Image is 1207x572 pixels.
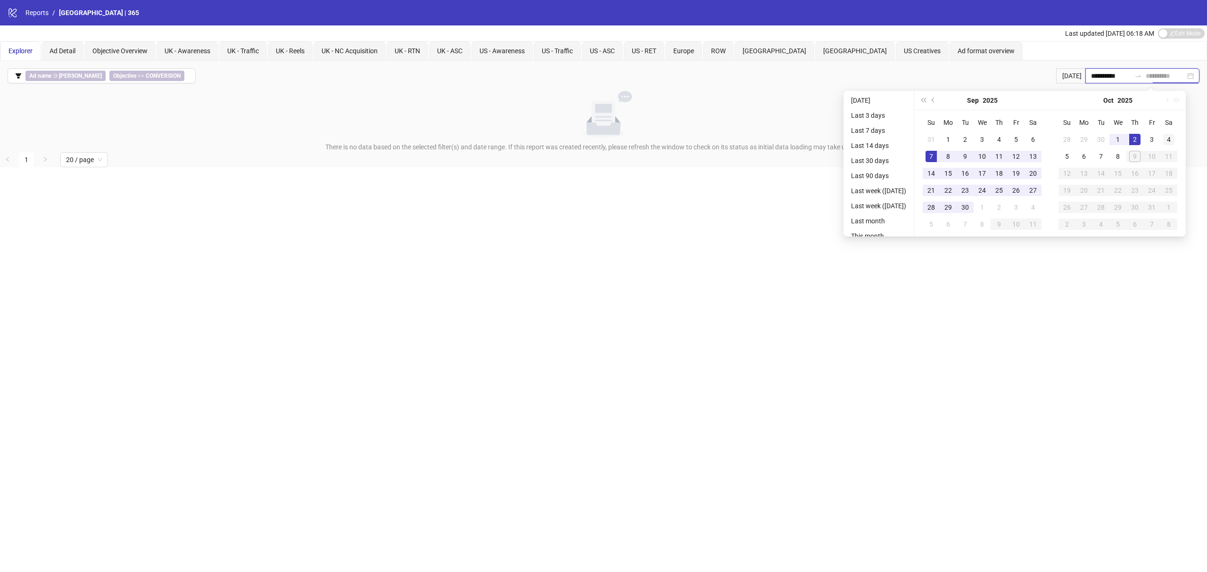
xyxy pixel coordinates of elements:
[1061,168,1073,179] div: 12
[942,202,954,213] div: 29
[632,47,656,55] span: US - RET
[940,148,957,165] td: 2025-09-08
[991,182,1008,199] td: 2025-09-25
[1109,131,1126,148] td: 2025-10-01
[276,47,305,55] span: UK - Reels
[847,140,910,151] li: Last 14 days
[940,182,957,199] td: 2025-09-22
[959,134,971,145] div: 2
[1160,114,1177,131] th: Sa
[957,114,974,131] th: Tu
[940,131,957,148] td: 2025-09-01
[923,131,940,148] td: 2025-08-31
[1134,72,1142,80] span: swap-right
[8,68,196,83] button: Ad name ∋ [PERSON_NAME]Objective == CONVERSION
[926,219,937,230] div: 5
[1143,182,1160,199] td: 2025-10-24
[959,219,971,230] div: 7
[1027,134,1039,145] div: 6
[1160,199,1177,216] td: 2025-11-01
[1126,216,1143,233] td: 2025-11-06
[1008,114,1025,131] th: Fr
[1027,202,1039,213] div: 4
[1078,185,1090,196] div: 20
[983,91,998,110] button: Choose a year
[1008,165,1025,182] td: 2025-09-19
[1075,199,1092,216] td: 2025-10-27
[38,152,53,167] li: Next Page
[957,216,974,233] td: 2025-10-07
[1143,199,1160,216] td: 2025-10-31
[590,47,615,55] span: US - ASC
[113,73,136,79] b: Objective
[1129,202,1141,213] div: 30
[1027,185,1039,196] div: 27
[942,185,954,196] div: 22
[673,47,694,55] span: Europe
[1095,168,1107,179] div: 14
[928,91,939,110] button: Previous month (PageUp)
[1008,216,1025,233] td: 2025-10-10
[1010,185,1022,196] div: 26
[437,47,463,55] span: UK - ASC
[1146,151,1157,162] div: 10
[1129,134,1141,145] div: 2
[1134,72,1142,80] span: to
[59,9,139,16] span: [GEOGRAPHIC_DATA] | 365
[1025,199,1042,216] td: 2025-10-04
[1126,148,1143,165] td: 2025-10-09
[959,168,971,179] div: 16
[322,47,378,55] span: UK - NC Acquisition
[1160,182,1177,199] td: 2025-10-25
[923,114,940,131] th: Su
[1109,114,1126,131] th: We
[993,168,1005,179] div: 18
[991,148,1008,165] td: 2025-09-11
[743,47,806,55] span: [GEOGRAPHIC_DATA]
[940,216,957,233] td: 2025-10-06
[1163,202,1174,213] div: 1
[1109,182,1126,199] td: 2025-10-22
[847,200,910,212] li: Last week ([DATE])
[926,202,937,213] div: 28
[1143,114,1160,131] th: Fr
[1061,202,1073,213] div: 26
[847,230,910,242] li: This month
[1143,148,1160,165] td: 2025-10-10
[92,47,148,55] span: Objective Overview
[1008,148,1025,165] td: 2025-09-12
[60,152,108,167] div: Page Size
[1160,165,1177,182] td: 2025-10-18
[1160,131,1177,148] td: 2025-10-04
[1112,185,1124,196] div: 22
[967,91,979,110] button: Choose a month
[847,170,910,181] li: Last 90 days
[59,73,102,79] b: [PERSON_NAME]
[847,215,910,227] li: Last month
[1025,148,1042,165] td: 2025-09-13
[1008,131,1025,148] td: 2025-09-05
[926,151,937,162] div: 7
[1075,182,1092,199] td: 2025-10-20
[29,73,51,79] b: Ad name
[5,156,10,162] span: left
[904,47,941,55] span: US Creatives
[25,71,106,81] span: ∋
[926,168,937,179] div: 14
[942,219,954,230] div: 6
[923,182,940,199] td: 2025-09-21
[1143,216,1160,233] td: 2025-11-07
[1092,114,1109,131] th: Tu
[1058,148,1075,165] td: 2025-10-05
[918,91,928,110] button: Last year (Control + left)
[974,216,991,233] td: 2025-10-08
[958,47,1015,55] span: Ad format overview
[1163,219,1174,230] div: 8
[1143,131,1160,148] td: 2025-10-03
[940,199,957,216] td: 2025-09-29
[926,134,937,145] div: 31
[976,168,988,179] div: 17
[942,151,954,162] div: 8
[52,8,55,18] li: /
[1058,216,1075,233] td: 2025-11-02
